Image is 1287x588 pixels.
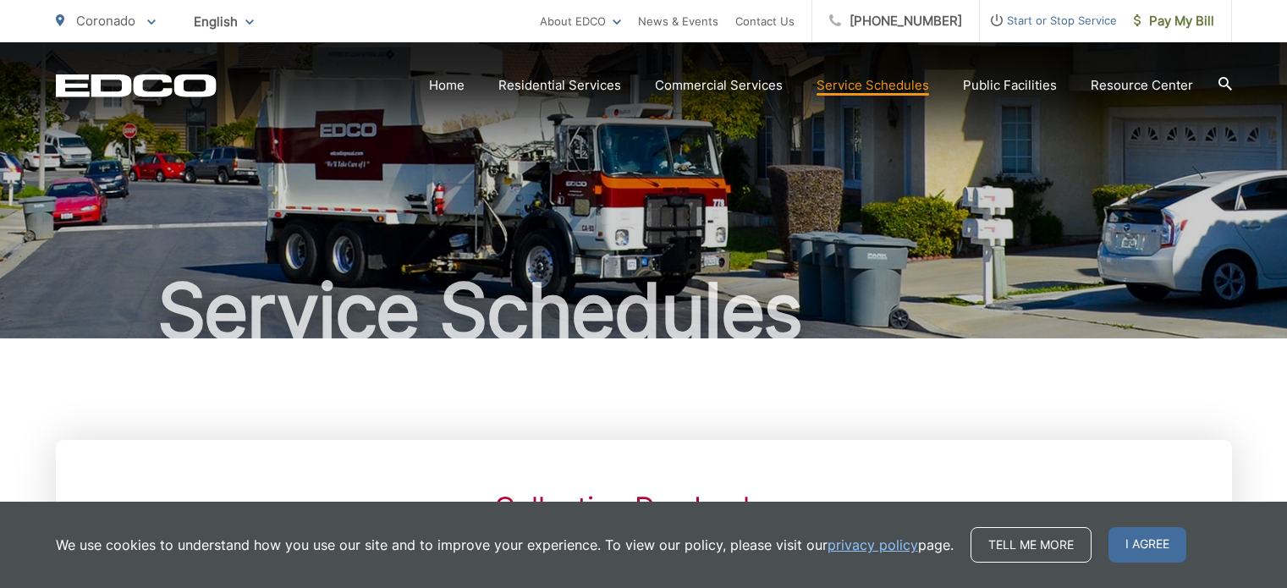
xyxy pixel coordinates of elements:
[963,75,1057,96] a: Public Facilities
[655,75,783,96] a: Commercial Services
[817,75,929,96] a: Service Schedules
[540,11,621,31] a: About EDCO
[1108,527,1186,563] span: I agree
[302,491,984,525] h2: Collection Day Lookup
[735,11,795,31] a: Contact Us
[1134,11,1214,31] span: Pay My Bill
[56,74,217,97] a: EDCD logo. Return to the homepage.
[971,527,1092,563] a: Tell me more
[76,13,135,29] span: Coronado
[181,7,267,36] span: English
[828,535,918,555] a: privacy policy
[56,269,1232,354] h1: Service Schedules
[429,75,465,96] a: Home
[498,75,621,96] a: Residential Services
[638,11,718,31] a: News & Events
[56,535,954,555] p: We use cookies to understand how you use our site and to improve your experience. To view our pol...
[1091,75,1193,96] a: Resource Center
